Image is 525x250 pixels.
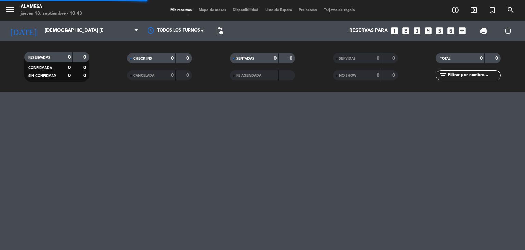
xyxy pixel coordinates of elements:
strong: 0 [186,73,190,78]
span: pending_actions [215,27,224,35]
i: arrow_drop_down [64,27,72,35]
span: Tarjetas de regalo [321,8,359,12]
span: CANCELADA [133,74,154,77]
span: NO SHOW [339,74,356,77]
strong: 0 [68,73,71,78]
span: Mis reservas [167,8,195,12]
div: Alamesa [21,3,82,10]
i: looks_4 [424,26,433,35]
span: RESERVADAS [28,56,50,59]
i: add_circle_outline [451,6,459,14]
strong: 0 [171,56,174,61]
strong: 0 [83,73,87,78]
span: Mapa de mesas [195,8,229,12]
i: looks_one [390,26,399,35]
span: print [480,27,488,35]
i: looks_3 [413,26,421,35]
i: search [507,6,515,14]
span: CHECK INS [133,57,152,60]
strong: 0 [290,56,294,61]
div: jueves 18. septiembre - 10:43 [21,10,82,17]
span: SIN CONFIRMAR [28,74,56,78]
strong: 0 [392,73,396,78]
span: Lista de Espera [262,8,295,12]
i: looks_5 [435,26,444,35]
span: Pre-acceso [295,8,321,12]
strong: 0 [495,56,499,61]
span: Reservas para [349,28,388,34]
strong: 0 [392,56,396,61]
i: power_settings_new [504,27,512,35]
span: TOTAL [440,57,450,60]
span: SERVIDAS [339,57,356,60]
div: LOG OUT [496,21,520,41]
i: menu [5,4,15,14]
span: Disponibilidad [229,8,262,12]
i: [DATE] [5,23,41,38]
strong: 0 [377,56,379,61]
span: RE AGENDADA [236,74,261,77]
strong: 0 [83,65,87,70]
input: Filtrar por nombre... [447,72,500,79]
strong: 0 [186,56,190,61]
button: menu [5,4,15,17]
i: looks_two [401,26,410,35]
strong: 0 [68,55,71,60]
strong: 0 [171,73,174,78]
i: looks_6 [446,26,455,35]
strong: 0 [377,73,379,78]
strong: 0 [83,55,87,60]
strong: 0 [480,56,483,61]
strong: 0 [68,65,71,70]
i: exit_to_app [470,6,478,14]
i: filter_list [439,71,447,79]
strong: 0 [274,56,277,61]
span: SENTADAS [236,57,254,60]
i: add_box [458,26,467,35]
span: CONFIRMADA [28,66,52,70]
i: turned_in_not [488,6,496,14]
